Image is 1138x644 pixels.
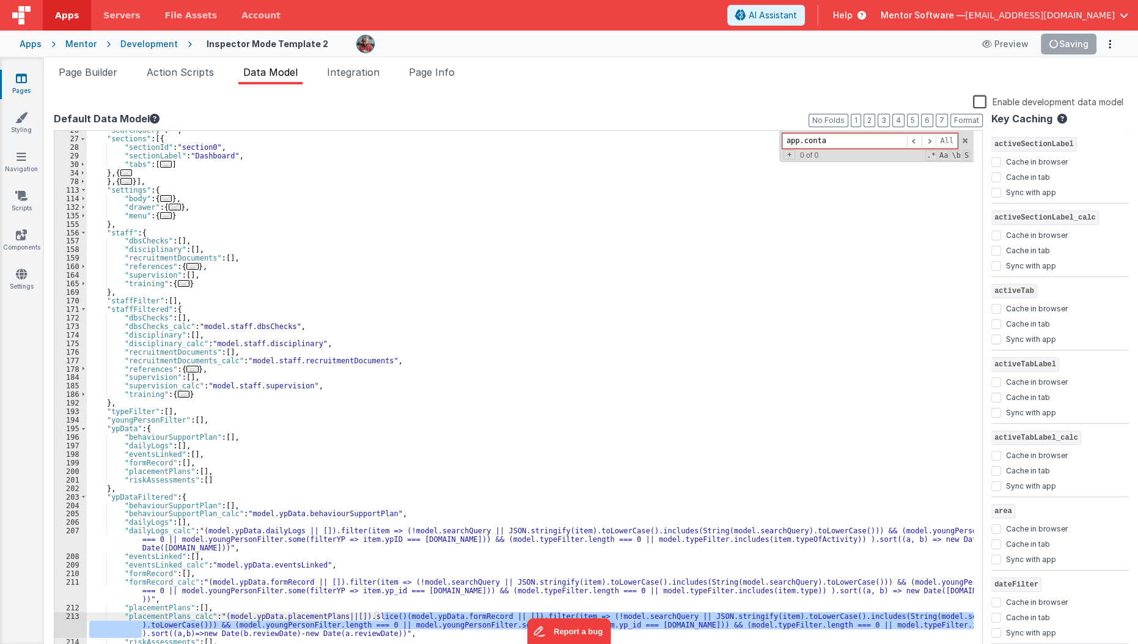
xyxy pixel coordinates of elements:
div: 26 [54,126,87,135]
label: Cache in browser [1006,302,1068,314]
span: ... [186,366,199,372]
div: 176 [54,348,87,357]
div: 199 [54,459,87,467]
label: Cache in tab [1006,464,1050,476]
div: Development [120,38,178,50]
div: 155 [54,220,87,229]
button: Default Data Model [54,111,160,126]
div: 206 [54,518,87,527]
div: 178 [54,365,87,374]
div: 196 [54,433,87,442]
h4: Key Caching [991,114,1052,125]
div: 200 [54,467,87,476]
span: activeSectionLabel [991,137,1077,152]
label: Sync with app [1006,405,1056,418]
div: 164 [54,271,87,279]
span: [EMAIL_ADDRESS][DOMAIN_NAME] [965,9,1115,21]
div: 170 [54,297,87,305]
span: Page Builder [59,66,117,78]
div: 165 [54,279,87,288]
button: AI Assistant [727,5,805,26]
span: Page Info [409,66,455,78]
div: 185 [54,382,87,390]
div: 132 [54,203,87,212]
span: ... [178,391,190,398]
span: Action Scripts [147,66,214,78]
div: 197 [54,442,87,450]
div: 113 [54,186,87,194]
button: Mentor Software — [EMAIL_ADDRESS][DOMAIN_NAME] [881,9,1128,21]
div: 34 [54,169,87,177]
label: Cache in tab [1006,243,1050,256]
input: Search for [782,133,907,149]
span: Apps [55,9,79,21]
span: CaseSensitive Search [938,150,949,161]
button: Saving [1041,34,1097,54]
button: Preview [975,34,1036,54]
label: Cache in browser [1006,375,1068,387]
div: 174 [54,331,87,339]
button: 4 [892,114,905,127]
div: 158 [54,245,87,254]
label: Enable development data model [973,94,1123,108]
span: Search In Selection [963,150,970,161]
h4: Inspector Mode Template 2 [207,39,328,48]
label: Cache in tab [1006,317,1050,329]
div: 212 [54,604,87,612]
span: ... [169,204,181,210]
div: 198 [54,450,87,459]
label: Cache in tab [1006,390,1050,402]
span: ... [160,195,172,202]
span: Toggel Replace mode [784,150,795,160]
div: 193 [54,407,87,416]
div: 203 [54,493,87,502]
div: 177 [54,357,87,365]
span: ... [120,178,133,185]
label: Cache in browser [1006,448,1068,461]
div: 192 [54,399,87,407]
div: 213 [54,612,87,638]
button: No Folds [809,114,848,127]
label: Sync with app [1006,626,1056,638]
label: Sync with app [1006,332,1056,344]
label: Cache in browser [1006,228,1068,240]
div: 211 [54,578,87,604]
div: 157 [54,237,87,245]
div: 175 [54,339,87,348]
button: 5 [907,114,919,127]
button: 6 [921,114,933,127]
span: activeSectionLabel_calc [991,210,1099,225]
button: Format [950,114,983,127]
div: 208 [54,552,87,561]
img: eba322066dbaa00baf42793ca2fab581 [357,35,374,53]
div: 159 [54,254,87,262]
span: ... [178,280,190,287]
span: Help [833,9,853,21]
div: 156 [54,229,87,237]
span: activeTabLabel [991,357,1059,372]
div: 210 [54,569,87,578]
div: 78 [54,177,87,186]
label: Cache in tab [1006,170,1050,182]
label: Sync with app [1006,479,1056,491]
div: 209 [54,561,87,569]
div: 171 [54,305,87,314]
label: Cache in browser [1006,522,1068,534]
span: AI Assistant [749,9,797,21]
span: ... [160,212,172,219]
div: 186 [54,390,87,399]
div: 194 [54,416,87,424]
span: Alt-Enter [936,133,958,149]
div: 207 [54,527,87,552]
label: Cache in tab [1006,610,1050,623]
button: 7 [936,114,948,127]
div: 27 [54,135,87,143]
span: area [991,504,1015,519]
span: RegExp Search [925,150,936,161]
div: 202 [54,484,87,493]
span: Servers [103,9,140,21]
button: 3 [878,114,890,127]
div: 169 [54,288,87,297]
div: Mentor [65,38,97,50]
button: Options [1101,35,1118,53]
